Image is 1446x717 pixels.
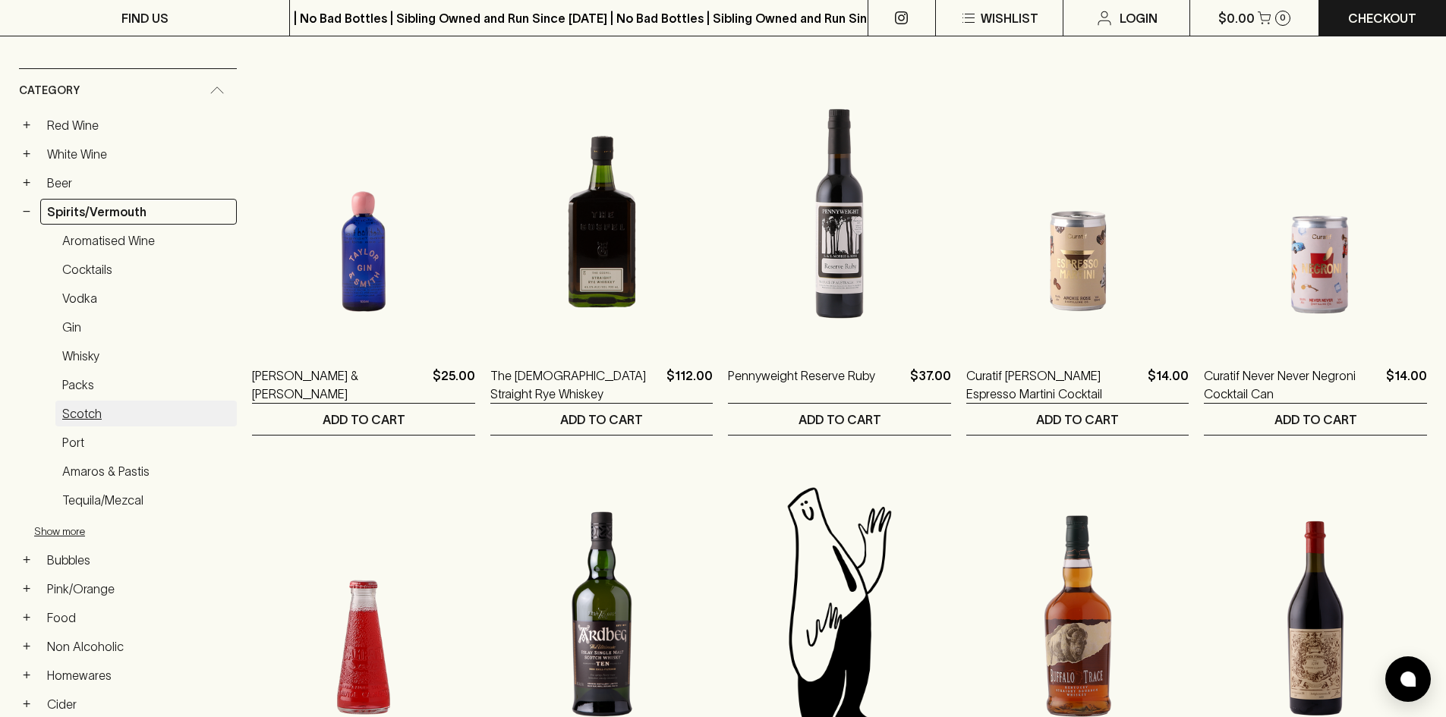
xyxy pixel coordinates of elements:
[728,404,951,435] button: ADD TO CART
[560,410,643,429] p: ADD TO CART
[40,547,237,573] a: Bubbles
[323,410,405,429] p: ADD TO CART
[799,410,881,429] p: ADD TO CART
[55,285,237,311] a: Vodka
[19,175,34,190] button: +
[40,605,237,631] a: Food
[19,69,237,112] div: Category
[19,81,80,100] span: Category
[490,366,661,403] a: The [DEMOGRAPHIC_DATA] Straight Rye Whiskey
[40,576,237,602] a: Pink/Orange
[55,314,237,340] a: Gin
[55,256,237,282] a: Cocktails
[1204,366,1380,403] a: Curatif Never Never Negroni Cocktail Can
[19,610,34,625] button: +
[40,141,237,167] a: White Wine
[40,112,237,138] a: Red Wine
[55,487,237,513] a: Tequila/Mezcal
[19,204,34,219] button: −
[55,429,237,455] a: Port
[728,78,951,344] img: Pennyweight Reserve Ruby
[490,404,714,435] button: ADD TO CART
[1120,9,1158,27] p: Login
[121,9,169,27] p: FIND US
[1348,9,1416,27] p: Checkout
[40,691,237,717] a: Cider
[490,78,714,344] img: The Gospel Straight Rye Whiskey
[910,366,951,403] p: $37.00
[55,401,237,426] a: Scotch
[40,199,237,225] a: Spirits/Vermouth
[55,228,237,253] a: Aromatised Wine
[1274,410,1357,429] p: ADD TO CART
[252,404,475,435] button: ADD TO CART
[40,634,237,659] a: Non Alcoholic
[1386,366,1427,403] p: $14.00
[40,662,237,688] a: Homewares
[981,9,1038,27] p: Wishlist
[1400,671,1416,687] img: bubble-icon
[55,372,237,398] a: Packs
[19,581,34,596] button: +
[19,552,34,568] button: +
[34,516,233,547] button: Show more
[55,343,237,369] a: Whisky
[1148,366,1189,403] p: $14.00
[728,366,875,403] a: Pennyweight Reserve Ruby
[1280,14,1286,22] p: 0
[19,146,34,162] button: +
[19,118,34,133] button: +
[966,78,1189,344] img: Curatif Archie Rose Espresso Martini Cocktail
[1204,78,1427,344] img: Curatif Never Never Negroni Cocktail Can
[252,366,427,403] a: [PERSON_NAME] & [PERSON_NAME]
[666,366,713,403] p: $112.00
[40,170,237,196] a: Beer
[966,366,1142,403] a: Curatif [PERSON_NAME] Espresso Martini Cocktail
[1204,404,1427,435] button: ADD TO CART
[55,458,237,484] a: Amaros & Pastis
[966,404,1189,435] button: ADD TO CART
[433,366,475,403] p: $25.00
[252,78,475,344] img: Taylor & Smith Gin
[19,668,34,683] button: +
[19,639,34,654] button: +
[1036,410,1119,429] p: ADD TO CART
[19,697,34,712] button: +
[1218,9,1255,27] p: $0.00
